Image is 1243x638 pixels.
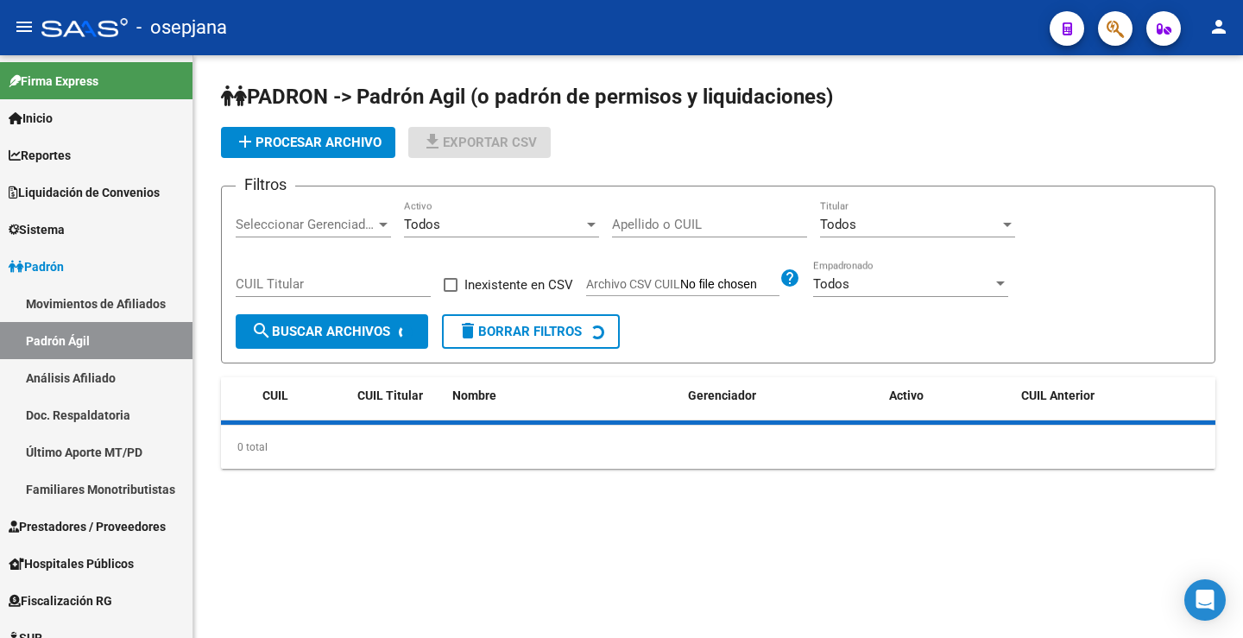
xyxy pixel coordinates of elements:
[820,217,856,232] span: Todos
[9,109,53,128] span: Inicio
[9,183,160,202] span: Liquidación de Convenios
[779,268,800,288] mat-icon: help
[457,320,478,341] mat-icon: delete
[262,388,288,402] span: CUIL
[882,377,1014,414] datatable-header-cell: Activo
[357,388,423,402] span: CUIL Titular
[681,377,882,414] datatable-header-cell: Gerenciador
[1021,388,1095,402] span: CUIL Anterior
[256,377,350,414] datatable-header-cell: CUIL
[1014,377,1215,414] datatable-header-cell: CUIL Anterior
[235,131,256,152] mat-icon: add
[422,131,443,152] mat-icon: file_download
[408,127,551,158] button: Exportar CSV
[586,277,680,291] span: Archivo CSV CUIL
[136,9,227,47] span: - osepjana
[404,217,440,232] span: Todos
[221,85,833,109] span: PADRON -> Padrón Agil (o padrón de permisos y liquidaciones)
[236,314,428,349] button: Buscar Archivos
[1184,579,1226,621] div: Open Intercom Messenger
[251,324,390,339] span: Buscar Archivos
[236,217,375,232] span: Seleccionar Gerenciador
[235,135,382,150] span: Procesar archivo
[889,388,924,402] span: Activo
[221,426,1215,469] div: 0 total
[9,554,134,573] span: Hospitales Públicos
[464,275,573,295] span: Inexistente en CSV
[680,277,779,293] input: Archivo CSV CUIL
[9,257,64,276] span: Padrón
[9,517,166,536] span: Prestadores / Proveedores
[445,377,681,414] datatable-header-cell: Nombre
[350,377,445,414] datatable-header-cell: CUIL Titular
[14,16,35,37] mat-icon: menu
[813,276,849,292] span: Todos
[221,127,395,158] button: Procesar archivo
[457,324,582,339] span: Borrar Filtros
[452,388,496,402] span: Nombre
[236,173,295,197] h3: Filtros
[688,388,756,402] span: Gerenciador
[442,314,620,349] button: Borrar Filtros
[422,135,537,150] span: Exportar CSV
[251,320,272,341] mat-icon: search
[9,220,65,239] span: Sistema
[9,146,71,165] span: Reportes
[9,591,112,610] span: Fiscalización RG
[9,72,98,91] span: Firma Express
[1208,16,1229,37] mat-icon: person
